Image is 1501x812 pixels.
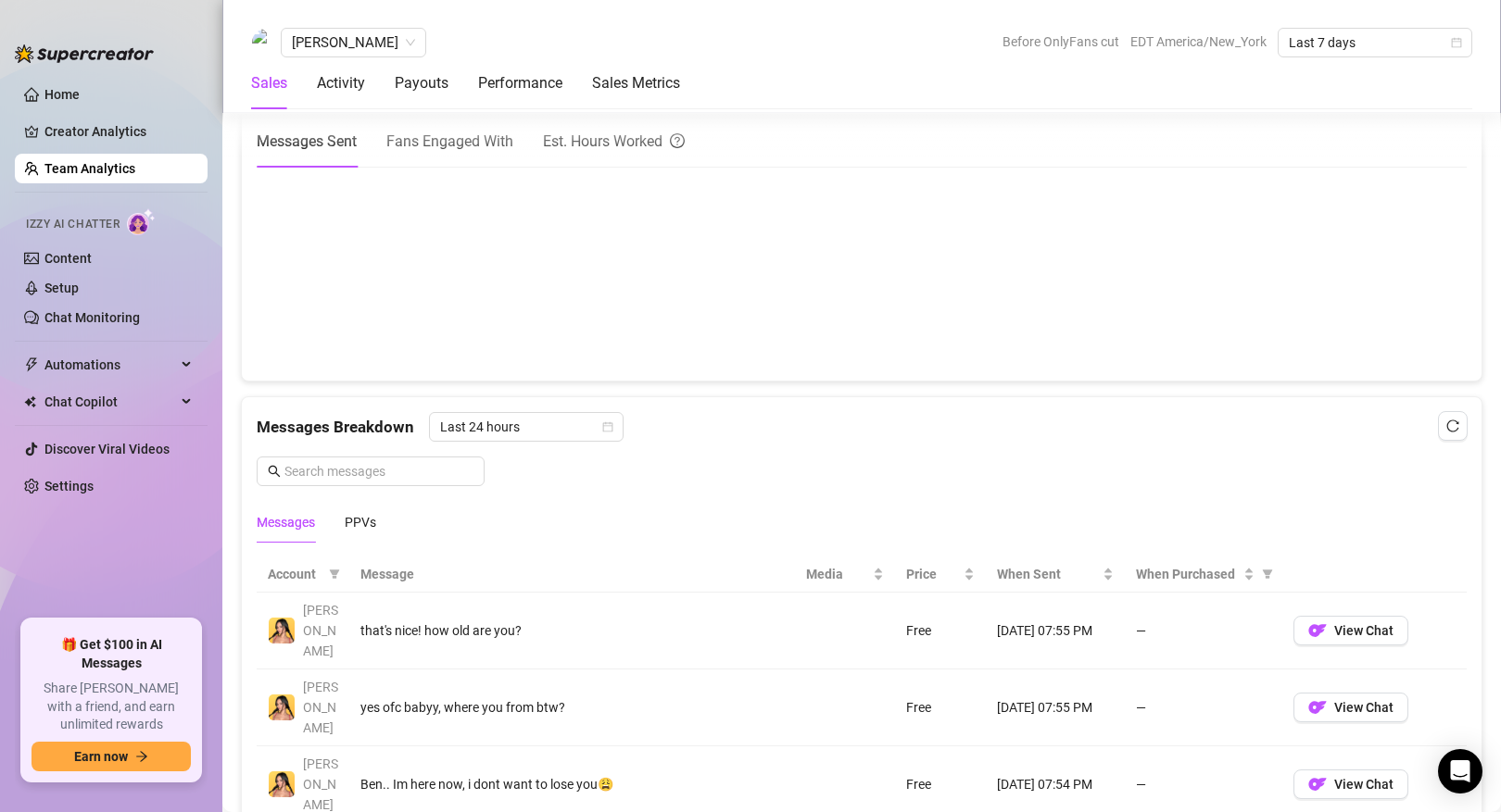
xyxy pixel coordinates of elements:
[44,87,80,102] a: Home
[602,421,613,432] span: calendar
[24,395,36,408] img: Chat Copilot
[895,556,986,593] th: Price
[1293,616,1408,645] button: OFView Chat
[32,680,191,734] span: Share [PERSON_NAME] with a friend, and earn unlimited rewards
[292,29,415,56] span: Chris
[360,697,784,718] div: yes ofc babyy, where you from btw?
[906,564,960,584] span: Price
[44,387,176,417] span: Chat Copilot
[895,669,986,746] td: Free
[1293,781,1408,796] a: OFView Chat
[257,512,315,532] div: Messages
[44,479,94,493] a: Settings
[986,593,1125,669] td: [DATE] 07:55 PM
[268,564,322,584] span: Account
[44,350,176,380] span: Automations
[329,568,340,580] span: filter
[1293,769,1408,799] button: OFView Chat
[257,132,357,150] span: Messages Sent
[1334,777,1394,792] span: View Chat
[986,669,1125,746] td: [DATE] 07:55 PM
[1308,775,1327,793] img: OF
[44,310,140,325] a: Chat Monitoring
[325,560,344,588] span: filter
[269,694,295,720] img: Jocelyn
[592,72,680,94] div: Sales Metrics
[252,29,280,56] img: Chris
[44,442,170,456] a: Discover Viral Videos
[24,357,39,372] span: thunderbolt
[268,465,281,478] span: search
[269,771,295,797] img: Jocelyn
[1262,568,1273,580] span: filter
[806,564,869,584] span: Media
[44,117,193,146] a: Creator Analytics
[317,72,365,94] div: Activity
[44,281,79,295] a: Setup
[303,756,338,812] span: [PERSON_NAME]
[670,130,685,153] span: question-circle
[1136,564,1240,584] span: When Purchased
[478,72,562,94] div: Performance
[1125,593,1282,669] td: —
[1293,705,1408,719] a: OFView Chat
[257,412,1467,442] div: Messages Breakdown
[284,461,473,481] input: Search messages
[1003,28,1119,56] span: Before OnlyFans cut
[303,603,338,658] span: [PERSON_NAME]
[44,251,92,266] a: Content
[26,216,120,233] span: Izzy AI Chatter
[543,130,685,153] div: Est. Hours Worked
[395,72,448,94] div: Payouts
[15,44,154,63] img: logo-BBDzfeDw.svg
[895,593,986,669] td: Free
[269,618,295,643] img: Jocelyn
[1334,700,1394,715] span: View Chat
[386,132,513,150] span: Fans Engaged With
[251,72,287,94] div: Sales
[795,556,895,593] th: Media
[1293,628,1408,643] a: OFView Chat
[1334,623,1394,638] span: View Chat
[1289,29,1461,56] span: Last 7 days
[1451,37,1462,48] span: calendar
[360,774,784,794] div: Ben.. Im here now, i dont want to lose you😩
[349,556,795,593] th: Message
[1130,28,1267,56] span: EDT America/New_York
[127,208,156,235] img: AI Chatter
[345,512,376,532] div: PPVs
[1125,669,1282,746] td: —
[32,742,191,771] button: Earn nowarrow-right
[303,680,338,735] span: [PERSON_NAME]
[997,564,1099,584] span: When Sent
[1308,621,1327,640] img: OF
[440,413,612,441] span: Last 24 hours
[1293,693,1408,722] button: OFView Chat
[1446,419,1459,432] span: reload
[44,161,135,176] a: Team Analytics
[32,636,191,672] span: 🎁 Get $100 in AI Messages
[986,556,1125,593] th: When Sent
[135,750,148,763] span: arrow-right
[1308,698,1327,717] img: OF
[360,620,784,641] div: that's nice! how old are you?
[74,749,128,764] span: Earn now
[1438,749,1482,793] div: Open Intercom Messenger
[1125,556,1282,593] th: When Purchased
[1258,560,1277,588] span: filter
